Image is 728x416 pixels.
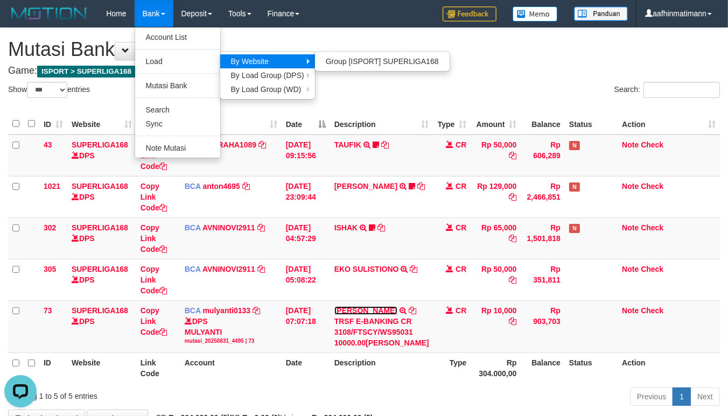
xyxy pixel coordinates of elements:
th: ID [39,352,67,383]
a: Copy RIRIRAHA1089 to clipboard [258,140,266,149]
a: Group [ISPORT] SUPERLIGA168 [315,54,450,68]
img: Button%20Memo.svg [513,6,558,22]
div: DPS MULYANTI [185,316,277,345]
td: [DATE] 23:09:44 [282,176,330,217]
a: Copy Link Code [141,265,167,295]
a: Copy anton4695 to clipboard [242,182,250,191]
th: Type [433,352,471,383]
td: Rp 606,289 [521,135,565,177]
a: Copy AVNINOVI2911 to clipboard [257,265,265,273]
a: Previous [630,387,673,406]
span: CR [456,140,466,149]
a: Note [622,265,639,273]
th: Amount: activate to sort column ascending [471,104,521,135]
span: BCA [185,182,201,191]
th: Status [565,104,618,135]
a: By Load Group (DPS) [220,68,315,82]
a: Copy Link Code [141,306,167,336]
a: Check [641,265,663,273]
a: Note [622,223,639,232]
td: Rp 1,501,818 [521,217,565,259]
a: SUPERLIGA168 [72,223,128,232]
td: Rp 129,000 [471,176,521,217]
input: Search: [643,82,720,98]
span: Has Note [569,141,580,150]
a: By Load Group (WD) [220,82,315,96]
td: DPS [67,217,136,259]
td: Rp 351,811 [521,259,565,300]
span: CR [456,306,466,315]
th: Status [565,352,618,383]
td: DPS [67,300,136,352]
select: Showentries [27,82,67,98]
span: CR [456,265,466,273]
th: Balance [521,104,565,135]
th: Website: activate to sort column ascending [67,104,136,135]
th: Balance [521,352,565,383]
th: Date [282,352,330,383]
a: By Website [220,54,315,68]
img: Feedback.jpg [443,6,496,22]
span: 73 [44,306,52,315]
a: Next [690,387,720,406]
label: Show entries [8,82,90,98]
a: Check [641,182,663,191]
img: panduan.png [574,6,628,21]
a: TAUFIK [334,140,361,149]
a: Copy Rp 129,000 to clipboard [509,193,516,201]
a: Copy EKO SULISTIONO to clipboard [410,265,417,273]
span: Has Note [569,182,580,192]
td: [DATE] 09:15:56 [282,135,330,177]
a: ISHAK [334,223,358,232]
td: Rp 65,000 [471,217,521,259]
a: Copy Link Code [141,140,167,171]
td: Rp 903,703 [521,300,565,352]
div: Showing 1 to 5 of 5 entries [8,386,295,401]
a: SUPERLIGA168 [72,265,128,273]
a: Account List [135,30,220,44]
a: Copy ISHAK to clipboard [377,223,385,232]
a: Search [135,103,220,117]
th: Description: activate to sort column ascending [330,104,433,135]
a: Copy Rp 50,000 to clipboard [509,151,516,160]
label: Search: [614,82,720,98]
a: SUPERLIGA168 [72,182,128,191]
th: Rp 304.000,00 [471,352,521,383]
a: Copy AGUS SANTOSO to clipboard [409,306,416,315]
h1: Mutasi Bank [8,39,720,60]
th: Account: activate to sort column ascending [180,104,282,135]
a: AVNINOVI2911 [202,223,255,232]
span: BCA [185,265,201,273]
td: Rp 2,466,851 [521,176,565,217]
span: CR [456,182,466,191]
a: Copy Rp 50,000 to clipboard [509,276,516,284]
a: Load [135,54,220,68]
th: Website [67,352,136,383]
h4: Game: Date: [8,66,720,76]
th: Account [180,352,282,383]
a: Mutasi Bank [135,79,220,93]
div: mutasi_20250831_4495 | 73 [185,337,277,345]
span: BCA [185,306,201,315]
a: Copy mulyanti0133 to clipboard [253,306,260,315]
a: mulyanti0133 [202,306,250,315]
span: 43 [44,140,52,149]
a: 1 [673,387,691,406]
th: ID: activate to sort column ascending [39,104,67,135]
img: MOTION_logo.png [8,5,90,22]
th: Type: activate to sort column ascending [433,104,471,135]
span: BCA [185,223,201,232]
td: DPS [67,135,136,177]
a: EKO SULISTIONO [334,265,399,273]
a: [PERSON_NAME] [334,306,397,315]
a: RIRIRAHA1089 [202,140,256,149]
a: Sync [135,117,220,131]
th: Action: activate to sort column ascending [618,104,720,135]
span: CR [456,223,466,232]
a: Copy Rp 10,000 to clipboard [509,317,516,326]
a: Copy Rp 65,000 to clipboard [509,234,516,243]
a: Note [622,306,639,315]
a: Check [641,140,663,149]
div: TRSF E-BANKING CR 3108/FTSCY/WS95031 10000.00[PERSON_NAME] [334,316,429,348]
td: [DATE] 07:07:18 [282,300,330,352]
